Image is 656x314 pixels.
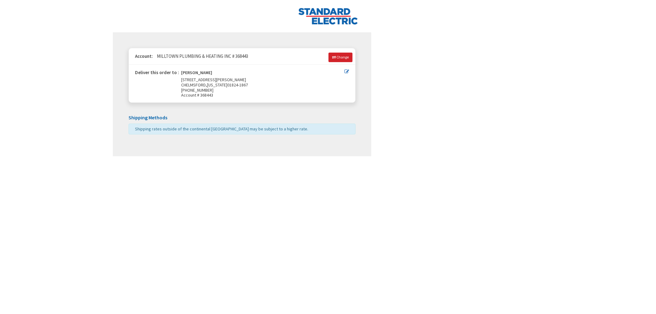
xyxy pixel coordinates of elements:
span: Account # 368443 [181,93,344,98]
strong: Account: [135,53,153,59]
span: Shipping rates outside of the continental [GEOGRAPHIC_DATA] may be subject to a higher rate. [135,126,308,132]
img: Standard Electric [298,8,358,25]
span: MILLTOWN PLUMBING & HEATING INC # 368443 [154,53,248,59]
span: CHELMSFORD, [181,82,207,88]
span: [STREET_ADDRESS][PERSON_NAME] [181,77,246,82]
a: Change [328,53,352,62]
span: [US_STATE] [207,82,227,88]
span: Change [336,55,349,59]
strong: [PERSON_NAME] [181,70,212,77]
span: 01824-1867 [227,82,248,88]
span: [PHONE_NUMBER] [181,87,213,93]
h5: Shipping Methods [129,115,356,121]
strong: Deliver this order to : [135,70,179,75]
